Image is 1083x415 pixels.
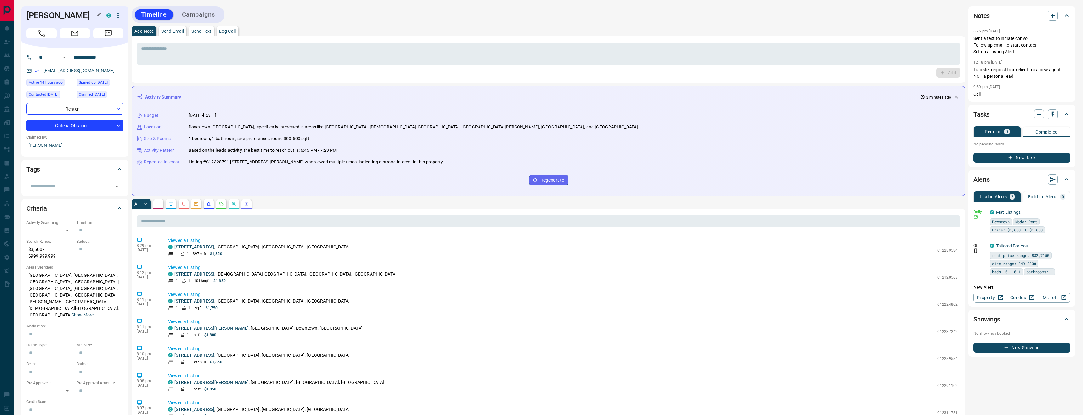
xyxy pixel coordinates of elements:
p: 397 sqft [193,251,206,257]
button: New Showing [973,343,1070,353]
p: Areas Searched: [26,264,123,270]
p: 8:07 pm [137,406,159,410]
p: [DATE] [137,329,159,333]
p: Daily [973,209,986,215]
div: Tags [26,162,123,177]
p: - sqft [194,305,202,311]
span: Price: $1,650 TO $1,850 [992,227,1043,233]
p: 8:11 pm [137,298,159,302]
p: Building Alerts [1028,195,1058,199]
a: [STREET_ADDRESS] [174,298,214,304]
p: [DATE] [137,410,159,415]
div: Notes [973,8,1070,23]
p: Claimed By: [26,134,123,140]
div: Fri Aug 08 2025 [77,91,123,100]
p: - sqft [193,386,201,392]
button: Campaigns [176,9,221,20]
p: 8:11 pm [137,325,159,329]
a: [STREET_ADDRESS] [174,353,214,358]
div: condos.ca [168,245,173,249]
p: C12291102 [937,383,958,389]
p: 1016 sqft [194,278,210,284]
a: [STREET_ADDRESS] [174,244,214,249]
a: Condos [1006,293,1038,303]
a: [STREET_ADDRESS] [174,271,214,276]
div: condos.ca [990,210,994,214]
p: - [176,359,177,365]
a: Mat Listings [996,210,1021,215]
p: Budget [144,112,158,119]
p: 397 sqft [193,359,206,365]
div: condos.ca [168,326,173,330]
a: Tailored For You [996,243,1028,248]
div: Activity Summary2 minutes ago [137,91,960,103]
span: Contacted [DATE] [29,91,58,98]
p: C12224802 [937,302,958,307]
svg: Listing Alerts [206,202,211,207]
p: , [GEOGRAPHIC_DATA], [GEOGRAPHIC_DATA], [GEOGRAPHIC_DATA] [174,298,350,304]
p: , [GEOGRAPHIC_DATA], [GEOGRAPHIC_DATA], [GEOGRAPHIC_DATA] [174,352,350,359]
p: Budget: [77,239,123,244]
p: - [176,386,177,392]
a: [EMAIL_ADDRESS][DOMAIN_NAME] [43,68,115,73]
p: 1 [188,305,190,311]
a: [STREET_ADDRESS][PERSON_NAME] [174,326,249,331]
p: No pending tasks [973,139,1070,149]
span: Claimed [DATE] [79,91,105,98]
span: beds: 0.1-0.1 [992,269,1021,275]
svg: Email [973,215,978,219]
p: [DATE]-[DATE] [189,112,216,119]
a: [STREET_ADDRESS][PERSON_NAME] [174,380,249,385]
p: All [134,202,139,206]
p: Sent a text to initiate convo Follow up email to start contact Set up a Listing Alert [973,35,1070,55]
svg: Opportunities [231,202,236,207]
div: condos.ca [168,299,173,303]
p: Viewed a Listing [168,400,958,406]
p: 0 [1062,195,1064,199]
p: Downtown [GEOGRAPHIC_DATA], specifically interested in areas like [GEOGRAPHIC_DATA], [DEMOGRAPHIC... [189,124,638,130]
span: Message [93,28,123,38]
div: Thu Feb 20 2025 [77,79,123,88]
p: C12120563 [937,275,958,280]
p: Viewed a Listing [168,237,958,244]
svg: Requests [219,202,224,207]
p: 6:26 pm [DATE] [973,29,1000,33]
svg: Email Verified [35,69,39,73]
p: Transfer request from client for a new agent - NOT a personal lead [973,66,1070,80]
div: Mon Aug 11 2025 [26,79,73,88]
button: New Task [973,153,1070,163]
p: Viewed a Listing [168,345,958,352]
span: Downtown [992,219,1010,225]
svg: Agent Actions [244,202,249,207]
h1: [PERSON_NAME] [26,10,97,20]
p: 1 [188,278,190,284]
span: size range: 249,2200 [992,260,1036,267]
p: C12237242 [937,329,958,334]
p: [DATE] [137,356,159,361]
p: [DATE] [137,302,159,306]
p: Timeframe: [77,220,123,225]
p: 8:12 pm [137,270,159,275]
p: $1,850 [210,359,222,365]
div: Criteria [26,201,123,216]
p: [DATE] [137,248,159,252]
p: No showings booked [973,331,1070,336]
p: $1,850 [210,251,222,257]
div: condos.ca [106,13,111,18]
a: Mr.Loft [1038,293,1070,303]
p: - [176,332,177,338]
h2: Notes [973,11,990,21]
p: , [GEOGRAPHIC_DATA], Downtown, [GEOGRAPHIC_DATA] [174,325,363,332]
div: condos.ca [168,380,173,384]
p: Actively Searching: [26,220,73,225]
span: bathrooms: 1 [1026,269,1053,275]
p: Viewed a Listing [168,318,958,325]
p: Activity Summary [145,94,181,100]
p: Log Call [219,29,236,33]
span: Call [26,28,57,38]
p: Viewed a Listing [168,264,958,271]
p: $1,750 [206,305,218,311]
p: Send Text [191,29,212,33]
div: condos.ca [990,244,994,248]
p: Min Size: [77,342,123,348]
